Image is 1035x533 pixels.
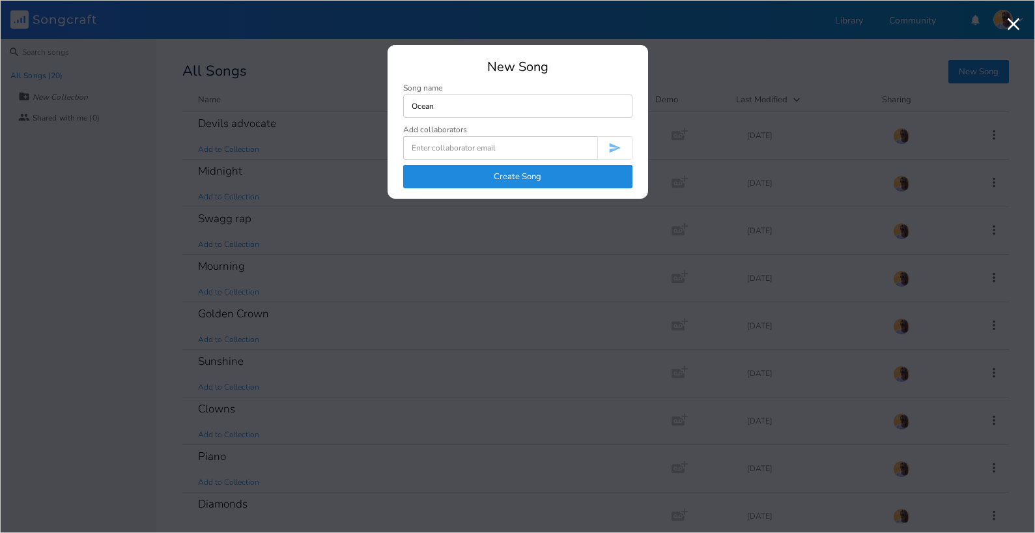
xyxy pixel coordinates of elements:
button: Create Song [403,165,632,188]
div: Add collaborators [403,126,467,134]
div: New Song [403,61,632,74]
div: Song name [403,84,632,92]
input: Enter collaborator email [403,136,597,160]
button: Invite [597,136,632,160]
input: Enter song name [403,94,632,118]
